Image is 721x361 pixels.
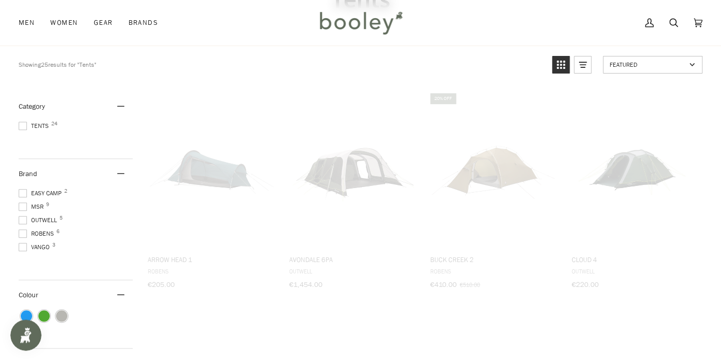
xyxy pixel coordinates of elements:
[19,169,37,179] span: Brand
[94,18,113,28] span: Gear
[38,310,50,322] span: Colour: Green
[60,215,63,221] span: 5
[19,202,47,211] span: MSR
[56,229,60,234] span: 6
[64,189,67,194] span: 2
[41,60,48,69] b: 25
[552,56,570,74] a: View grid mode
[19,290,46,300] span: Colour
[19,229,57,238] span: Robens
[19,215,60,225] span: Outwell
[19,121,52,131] span: Tents
[19,242,53,252] span: Vango
[46,202,49,207] span: 9
[10,320,41,351] iframe: Button to open loyalty program pop-up
[128,18,158,28] span: Brands
[610,60,686,69] span: Featured
[19,189,65,198] span: Easy Camp
[574,56,591,74] a: View list mode
[603,56,702,74] a: Sort options
[50,18,78,28] span: Women
[56,310,67,322] span: Colour: Grey
[52,242,55,248] span: 3
[51,121,58,126] span: 24
[21,310,32,322] span: Colour: Blue
[19,56,544,74] div: Showing results for "Tents"
[315,8,406,38] img: Booley
[19,18,35,28] span: Men
[19,102,45,111] span: Category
